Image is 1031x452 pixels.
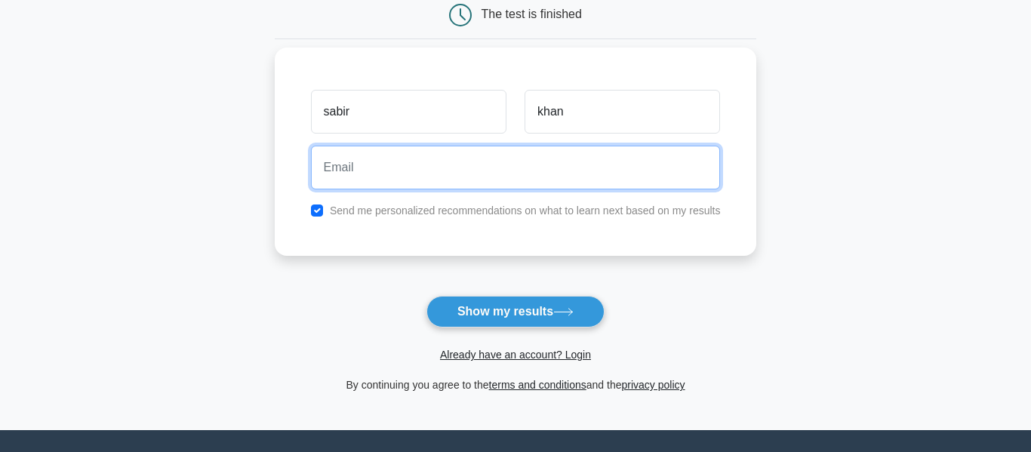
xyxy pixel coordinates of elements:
[489,379,586,391] a: terms and conditions
[311,90,506,134] input: First name
[266,376,766,394] div: By continuing you agree to the and the
[426,296,605,327] button: Show my results
[525,90,720,134] input: Last name
[311,146,721,189] input: Email
[330,204,721,217] label: Send me personalized recommendations on what to learn next based on my results
[622,379,685,391] a: privacy policy
[482,8,582,20] div: The test is finished
[440,349,591,361] a: Already have an account? Login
